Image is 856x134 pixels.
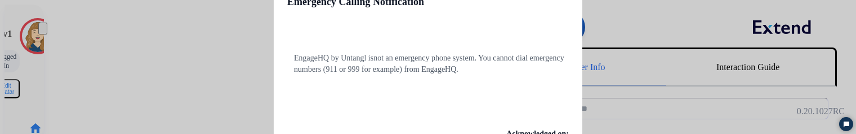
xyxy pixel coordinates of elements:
button: Start Chat [839,117,853,131]
p: 0.20.1027RC [797,105,845,118]
p: EngageHQ by Untangl is . You cannot dial emergency numbers (911 or 999 for example) from EngageHQ. [294,53,576,75]
span: not an emergency phone system [373,54,474,62]
svg: Open Chat [843,121,850,128]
